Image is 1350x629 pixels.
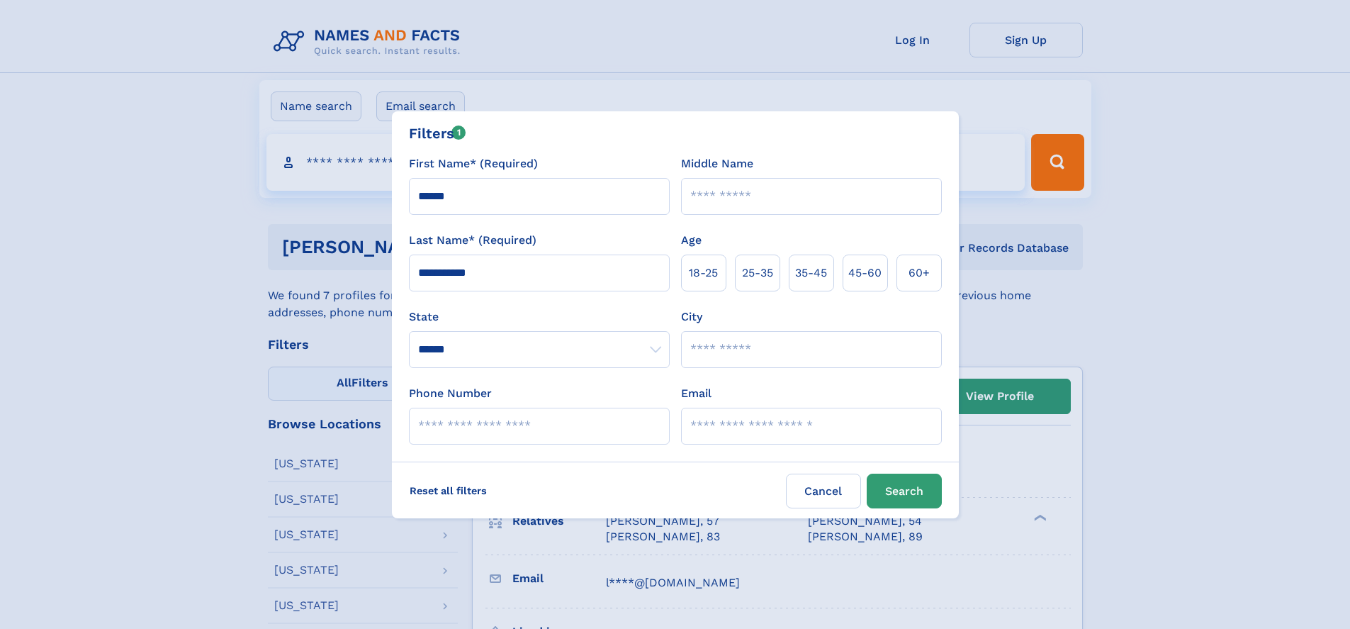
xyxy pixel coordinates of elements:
span: 18‑25 [689,265,718,282]
label: Cancel [786,474,861,508]
label: First Name* (Required) [409,155,538,172]
button: Search [867,474,942,508]
label: Last Name* (Required) [409,232,536,249]
span: 35‑45 [795,265,827,282]
label: Age [681,232,702,249]
label: State [409,308,670,325]
label: Email [681,385,711,402]
span: 25‑35 [742,265,773,282]
span: 60+ [909,265,930,282]
div: Filters [409,123,466,144]
label: Middle Name [681,155,753,172]
span: 45‑60 [848,265,882,282]
label: Reset all filters [400,474,496,508]
label: Phone Number [409,385,492,402]
label: City [681,308,702,325]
